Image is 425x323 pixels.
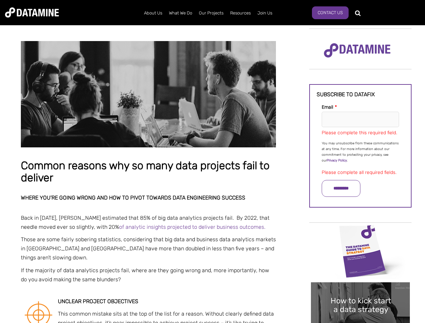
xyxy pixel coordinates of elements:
[311,223,410,279] img: Data Strategy Cover thumbnail
[5,7,59,17] img: Datamine
[322,170,396,175] label: Please complete all required fields.
[21,160,276,184] h1: Common reasons why so many data projects fail to deliver
[141,4,166,22] a: About Us
[312,6,349,19] a: Contact Us
[58,298,138,304] strong: Unclear project objectives
[21,41,276,147] img: Common reasons why so many data projects fail to deliver
[21,195,276,201] h2: Where you’re going wrong and how to pivot towards data engineering success
[254,4,276,22] a: Join Us
[21,235,276,262] p: Those are some fairly sobering statistics, considering that big data and business data analytics ...
[322,104,333,110] span: Email
[317,92,404,98] h3: Subscribe to datafix
[322,141,399,164] p: You may unsubscribe from these communications at any time. For more information about our commitm...
[21,266,276,284] p: If the majority of data analytics projects fail, where are they going wrong and, more importantly...
[322,130,397,136] label: Please complete this required field.
[196,4,227,22] a: Our Projects
[319,39,395,62] img: Datamine Logo No Strapline - Purple
[119,224,265,230] a: of analytic insights projected to deliver business outcomes.
[227,4,254,22] a: Resources
[166,4,196,22] a: What We Do
[327,158,347,163] a: Privacy Policy
[21,213,276,231] p: Back in [DATE], [PERSON_NAME] estimated that 85% of big data analytics projects fail. By 2022, th...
